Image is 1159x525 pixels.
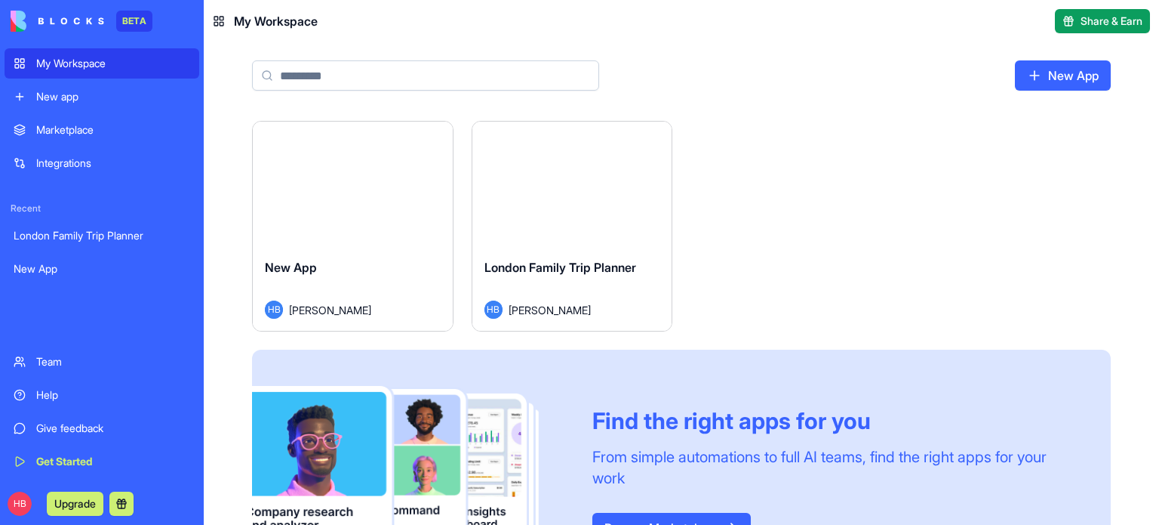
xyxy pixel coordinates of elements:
[36,156,190,171] div: Integrations
[1015,60,1111,91] a: New App
[5,380,199,410] a: Help
[5,202,199,215] span: Recent
[36,56,190,71] div: My Workspace
[592,446,1074,489] div: From simple automations to full AI teams, find the right apps for your work
[592,407,1074,434] div: Find the right apps for you
[36,354,190,369] div: Team
[5,254,199,284] a: New App
[265,260,317,275] span: New App
[14,261,190,276] div: New App
[11,11,104,32] img: logo
[14,228,190,243] div: London Family Trip Planner
[484,301,503,319] span: HB
[265,301,283,319] span: HB
[11,11,152,32] a: BETA
[472,121,673,332] a: London Family Trip PlannerHB[PERSON_NAME]
[36,89,190,104] div: New app
[5,115,199,145] a: Marketplace
[1081,14,1142,29] span: Share & Earn
[36,388,190,403] div: Help
[116,11,152,32] div: BETA
[36,122,190,137] div: Marketplace
[5,446,199,477] a: Get Started
[289,302,371,318] span: [PERSON_NAME]
[5,148,199,178] a: Integrations
[234,12,318,30] span: My Workspace
[5,413,199,443] a: Give feedback
[5,221,199,251] a: London Family Trip Planner
[252,121,453,332] a: New AppHB[PERSON_NAME]
[5,347,199,377] a: Team
[36,421,190,436] div: Give feedback
[484,260,636,275] span: London Family Trip Planner
[47,492,103,516] button: Upgrade
[36,454,190,469] div: Get Started
[47,496,103,511] a: Upgrade
[509,302,591,318] span: [PERSON_NAME]
[1055,9,1150,33] button: Share & Earn
[5,82,199,112] a: New app
[8,492,32,516] span: HB
[5,48,199,79] a: My Workspace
